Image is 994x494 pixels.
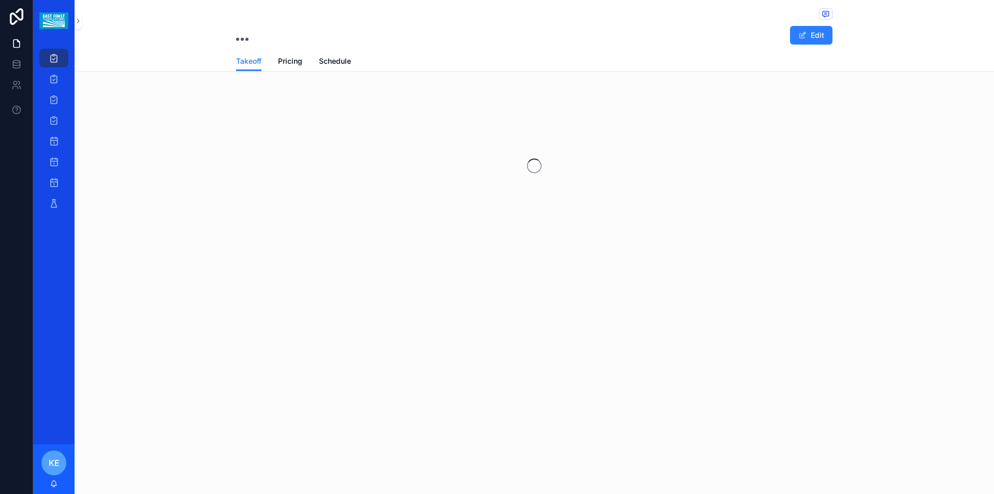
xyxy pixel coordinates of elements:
[39,12,68,29] img: App logo
[278,56,302,66] span: Pricing
[319,56,351,66] span: Schedule
[49,457,60,469] span: KE
[33,41,75,226] div: scrollable content
[278,52,302,73] a: Pricing
[790,26,832,45] button: Edit
[236,52,261,72] a: Takeoff
[319,52,351,73] a: Schedule
[236,56,261,66] span: Takeoff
